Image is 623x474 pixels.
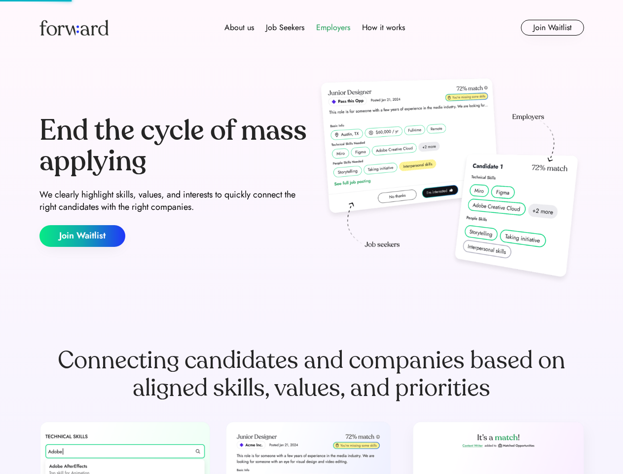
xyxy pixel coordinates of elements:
[521,20,584,36] button: Join Waitlist
[39,116,308,176] div: End the cycle of mass applying
[266,22,304,34] div: Job Seekers
[316,22,350,34] div: Employers
[39,189,308,213] div: We clearly highlight skills, values, and interests to quickly connect the right candidates with t...
[224,22,254,34] div: About us
[362,22,405,34] div: How it works
[39,225,125,247] button: Join Waitlist
[39,347,584,402] div: Connecting candidates and companies based on aligned skills, values, and priorities
[39,20,109,36] img: Forward logo
[316,75,584,287] img: hero-image.png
